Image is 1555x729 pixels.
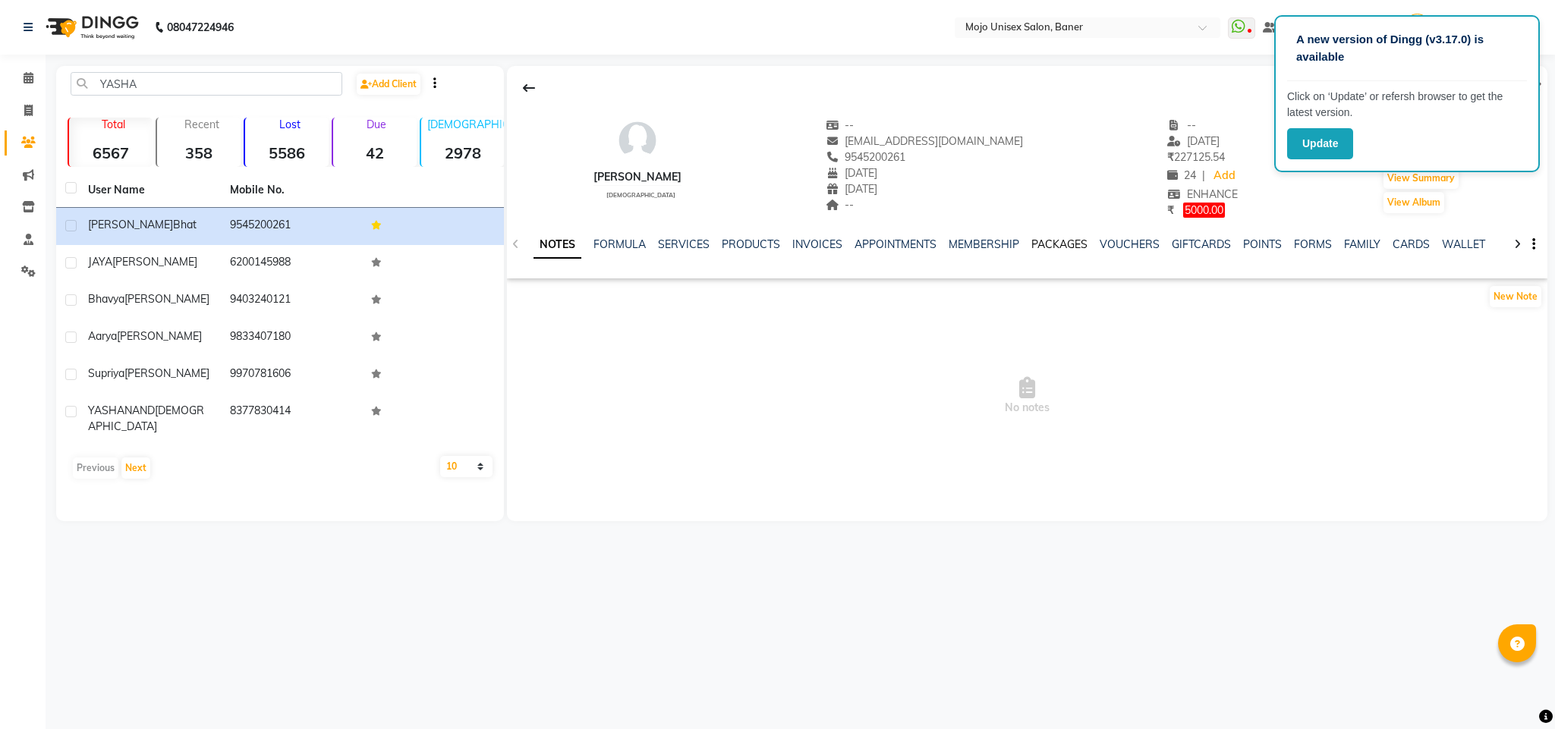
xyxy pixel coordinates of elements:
span: Bhavya [88,292,124,306]
button: View Summary [1383,168,1459,189]
button: Update [1287,128,1353,159]
a: Add [1211,165,1238,187]
p: Due [336,118,417,131]
strong: 2978 [421,143,505,162]
p: Click on ‘Update’ or refersh browser to get the latest version. [1287,89,1527,121]
a: INVOICES [792,237,842,251]
span: -- [826,198,855,212]
span: 5000.00 [1183,203,1225,218]
b: 08047224946 [167,6,234,49]
span: [PERSON_NAME] [124,292,209,306]
span: ₹ [1167,203,1174,217]
span: [DATE] [826,166,878,180]
strong: 358 [157,143,241,162]
span: -- [826,118,855,132]
span: No notes [507,321,1548,473]
a: PACKAGES [1031,237,1088,251]
div: [PERSON_NAME] [593,169,681,185]
a: Add Client [357,74,420,95]
td: 9545200261 [221,208,363,245]
span: [PERSON_NAME] [124,366,209,380]
a: FAMILY [1344,237,1380,251]
strong: 6567 [69,143,153,162]
span: [PERSON_NAME] [112,255,197,269]
span: ENHANCE [1167,187,1238,201]
p: Lost [251,118,329,131]
a: VOUCHERS [1100,237,1160,251]
span: [PERSON_NAME] [117,329,202,343]
span: 9545200261 [826,150,906,164]
a: CARDS [1393,237,1430,251]
p: [DEMOGRAPHIC_DATA] [427,118,505,131]
span: [PERSON_NAME] [88,218,173,231]
p: A new version of Dingg (v3.17.0) is available [1296,31,1518,65]
td: 6200145988 [221,245,363,282]
td: 9403240121 [221,282,363,319]
input: Search by Name/Mobile/Email/Code [71,72,342,96]
p: Recent [163,118,241,131]
img: Sunita Netke [1404,14,1431,40]
span: Aarya [88,329,117,343]
a: MEMBERSHIP [949,237,1019,251]
a: APPOINTMENTS [855,237,936,251]
span: Bhat [173,218,197,231]
span: [DATE] [1167,134,1220,148]
p: Total [75,118,153,131]
span: [DATE] [826,182,878,196]
strong: 42 [333,143,417,162]
span: Supriya [88,366,124,380]
img: logo [39,6,143,49]
span: JAYA [88,255,112,269]
span: -- [1167,118,1196,132]
td: 8377830414 [221,394,363,444]
a: NOTES [534,231,581,259]
button: New Note [1490,286,1541,307]
span: | [1202,168,1205,184]
span: YASHANAND [88,404,155,417]
td: 9970781606 [221,357,363,394]
button: View Album [1383,192,1444,213]
a: POINTS [1243,237,1282,251]
a: FORMULA [593,237,646,251]
span: 24 [1167,168,1196,182]
span: 227125.54 [1167,150,1225,164]
strong: 5586 [245,143,329,162]
th: Mobile No. [221,173,363,208]
a: WALLET [1442,237,1485,251]
a: PRODUCTS [722,237,780,251]
a: FORMS [1294,237,1332,251]
span: ₹ [1167,150,1174,164]
button: Next [121,457,150,479]
td: 9833407180 [221,319,363,357]
div: Back to Client [513,74,545,102]
img: avatar [615,118,660,163]
span: [EMAIL_ADDRESS][DOMAIN_NAME] [826,134,1024,148]
a: SERVICES [658,237,710,251]
th: User Name [79,173,221,208]
a: GIFTCARDS [1172,237,1231,251]
span: [DEMOGRAPHIC_DATA] [606,191,675,199]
